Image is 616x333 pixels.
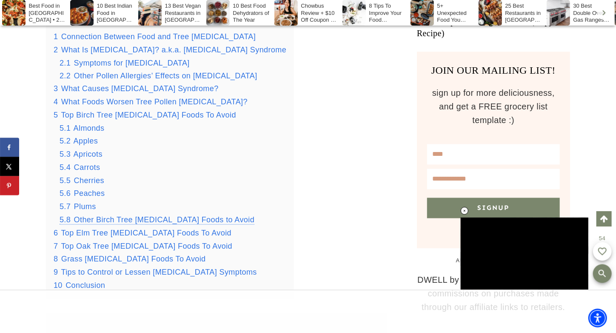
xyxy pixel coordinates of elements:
[60,164,71,172] span: 5.4
[54,268,257,277] a: 9 Tips to Control or Lessen [MEDICAL_DATA] Symptoms
[74,59,190,67] span: Symptoms for [MEDICAL_DATA]
[54,85,58,93] span: 3
[427,63,560,78] h3: JOIN OUR MAILING LIST!
[588,309,607,327] div: Accessibility Menu
[54,32,58,41] span: 1
[60,203,96,211] a: 5.7 Plums
[61,85,219,93] span: What Causes [MEDICAL_DATA] Syndrome?
[54,85,219,93] a: 3 What Causes [MEDICAL_DATA] Syndrome?
[60,189,71,198] span: 5.6
[54,229,58,238] span: 6
[60,72,257,80] a: 2.2 Other Pollen Allergies’ Effects on [MEDICAL_DATA]
[60,137,71,146] span: 5.2
[54,255,58,264] span: 8
[54,229,231,238] a: 6 Top Elm Tree [MEDICAL_DATA] Foods To Avoid
[54,268,58,277] span: 9
[54,242,232,251] a: 7 Top Oak Tree [MEDICAL_DATA] Foods To Avoid
[54,98,58,106] span: 4
[74,189,105,198] span: Peaches
[417,273,570,314] p: DWELL by [PERSON_NAME] receives commissions on purchases made through our affiliate links to reta...
[60,150,71,159] span: 5.3
[240,290,376,333] iframe: Advertisement
[54,281,63,290] span: 10
[61,32,256,41] span: Connection Between Food and Tree [MEDICAL_DATA]
[74,124,105,133] span: Almonds
[74,203,96,211] span: Plums
[60,177,71,185] span: 5.5
[427,198,560,218] button: Signup
[60,216,254,225] a: 5.8 Other Birch Tree [MEDICAL_DATA] Foods to Avoid
[60,59,71,67] span: 2.1
[54,255,206,264] a: 8 Grass [MEDICAL_DATA] Foods To Avoid
[74,72,257,80] span: Other Pollen Allergies’ Effects on [MEDICAL_DATA]
[60,164,100,172] a: 5.4 Carrots
[54,281,105,290] a: 10 Conclusion
[74,177,104,185] span: Cherries
[54,32,256,41] a: 1 Connection Between Food and Tree [MEDICAL_DATA]
[54,98,248,106] a: 4 What Foods Worsen Tree Pollen [MEDICAL_DATA]?
[417,257,570,265] h5: AFFILIATE DISCLAIMER
[417,15,570,39] a: Panda Express Orange Chicken (Copycat Recipe)
[61,242,233,251] span: Top Oak Tree [MEDICAL_DATA] Foods To Avoid
[60,59,190,67] a: 2.1 Symptoms for [MEDICAL_DATA]
[54,111,236,120] a: 5 Top Birch Tree [MEDICAL_DATA] Foods To Avoid
[74,137,98,146] span: Apples
[61,98,248,106] span: What Foods Worsen Tree Pollen [MEDICAL_DATA]?
[54,242,58,251] span: 7
[427,86,560,127] p: sign up for more deliciousness, and get a FREE grocery list template :)
[66,281,105,290] span: Conclusion
[74,164,100,172] span: Carrots
[61,255,206,264] span: Grass [MEDICAL_DATA] Foods To Avoid
[74,150,103,159] span: Apricots
[60,216,71,224] span: 5.8
[596,211,612,227] a: Scroll to top
[54,111,58,120] span: 5
[60,177,104,185] a: 5.5 Cherries
[60,189,105,198] a: 5.6 Peaches
[61,111,236,120] span: Top Birch Tree [MEDICAL_DATA] Foods To Avoid
[61,229,232,238] span: Top Elm Tree [MEDICAL_DATA] Foods To Avoid
[54,46,286,54] a: 2 What Is [MEDICAL_DATA]? a.k.a. [MEDICAL_DATA] Syndrome
[54,46,58,54] span: 2
[60,124,71,133] span: 5.1
[61,46,286,54] span: What Is [MEDICAL_DATA]? a.k.a. [MEDICAL_DATA] Syndrome
[461,218,588,290] iframe: Advertisement
[60,150,103,159] a: 5.3 Apricots
[61,268,257,277] span: Tips to Control or Lessen [MEDICAL_DATA] Symptoms
[74,216,255,224] span: Other Birch Tree [MEDICAL_DATA] Foods to Avoid
[60,124,105,133] a: 5.1 Almonds
[60,72,71,80] span: 2.2
[60,203,71,211] span: 5.7
[60,137,98,146] a: 5.2 Apples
